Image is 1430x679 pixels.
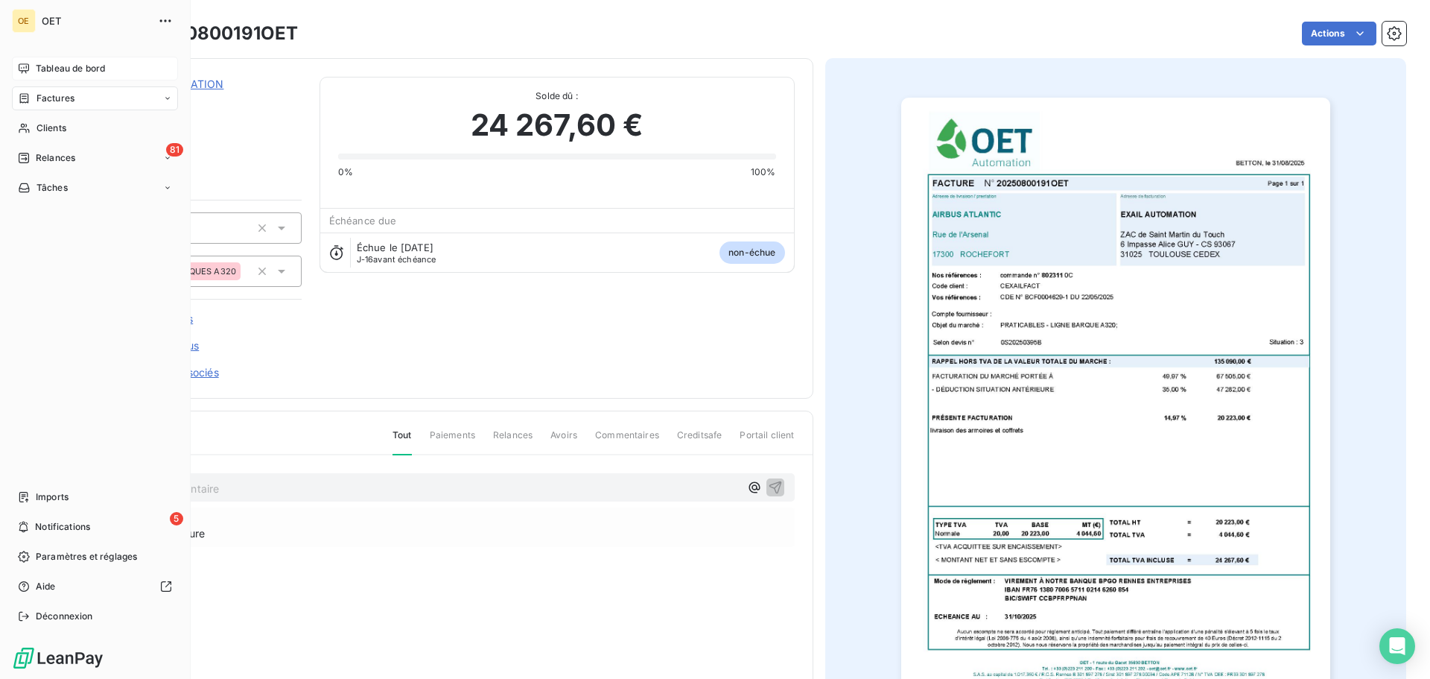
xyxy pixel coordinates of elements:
[42,15,149,27] span: OET
[36,151,75,165] span: Relances
[12,9,36,33] div: OE
[36,580,56,593] span: Aide
[36,490,69,504] span: Imports
[357,241,433,253] span: Échue le [DATE]
[329,215,397,227] span: Échéance due
[36,181,68,195] span: Tâches
[36,121,66,135] span: Clients
[357,255,436,264] span: avant échéance
[12,646,104,670] img: Logo LeanPay
[1302,22,1376,45] button: Actions
[740,429,794,454] span: Portail client
[170,512,183,525] span: 5
[595,429,659,454] span: Commentaires
[493,429,533,454] span: Relances
[471,103,643,148] span: 24 267,60 €
[12,575,178,599] a: Aide
[35,520,90,534] span: Notifications
[357,254,374,265] span: J-16
[36,92,74,105] span: Factures
[751,165,776,179] span: 100%
[36,62,105,75] span: Tableau de bord
[338,165,353,179] span: 0%
[1379,628,1415,664] div: Open Intercom Messenger
[166,143,183,157] span: 81
[36,610,93,623] span: Déconnexion
[719,241,784,264] span: non-échue
[677,429,722,454] span: Creditsafe
[36,550,137,563] span: Paramètres et réglages
[430,429,475,454] span: Paiements
[550,429,577,454] span: Avoirs
[338,89,776,103] span: Solde dû :
[393,429,412,455] span: Tout
[117,95,302,107] span: CEXAILFACT
[139,20,298,47] h3: 20250800191OET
